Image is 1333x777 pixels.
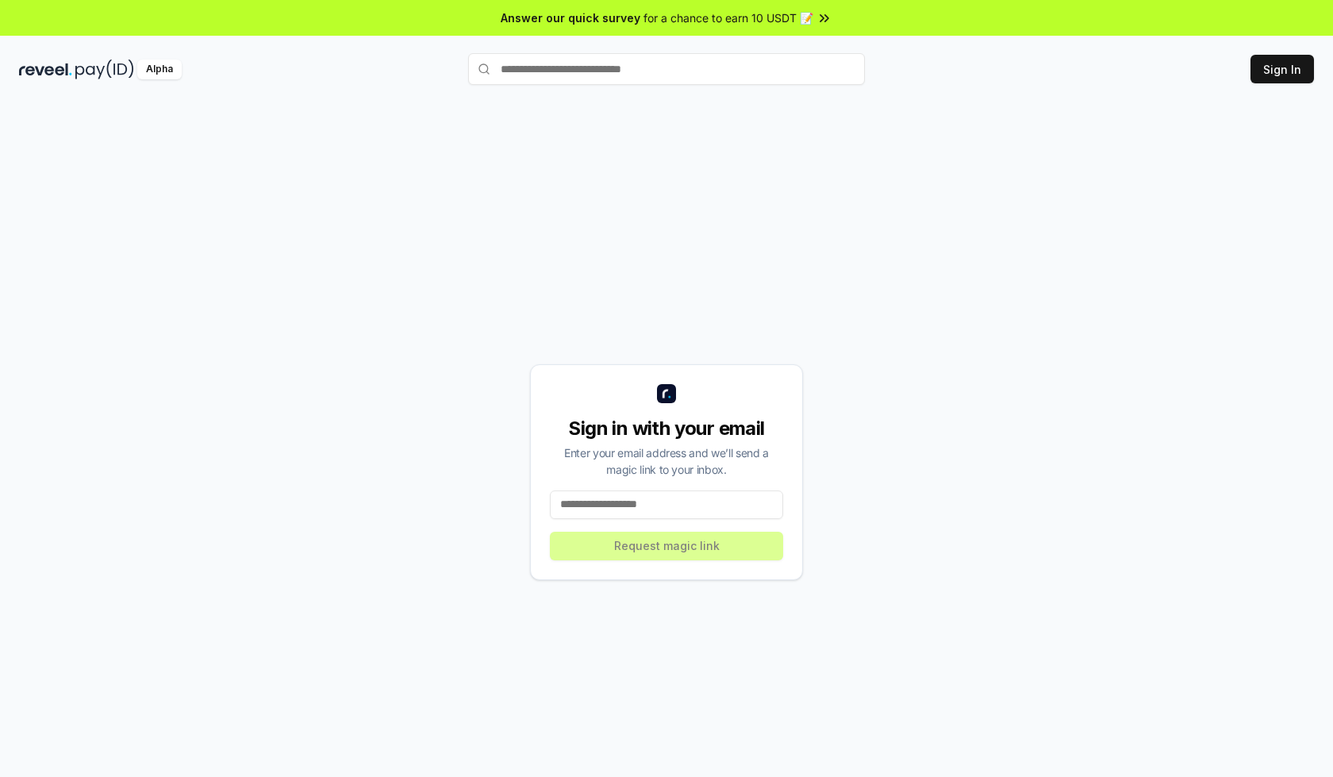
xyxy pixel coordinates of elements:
[501,10,640,26] span: Answer our quick survey
[643,10,813,26] span: for a chance to earn 10 USDT 📝
[550,416,783,441] div: Sign in with your email
[19,60,72,79] img: reveel_dark
[550,444,783,478] div: Enter your email address and we’ll send a magic link to your inbox.
[137,60,182,79] div: Alpha
[75,60,134,79] img: pay_id
[657,384,676,403] img: logo_small
[1250,55,1314,83] button: Sign In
